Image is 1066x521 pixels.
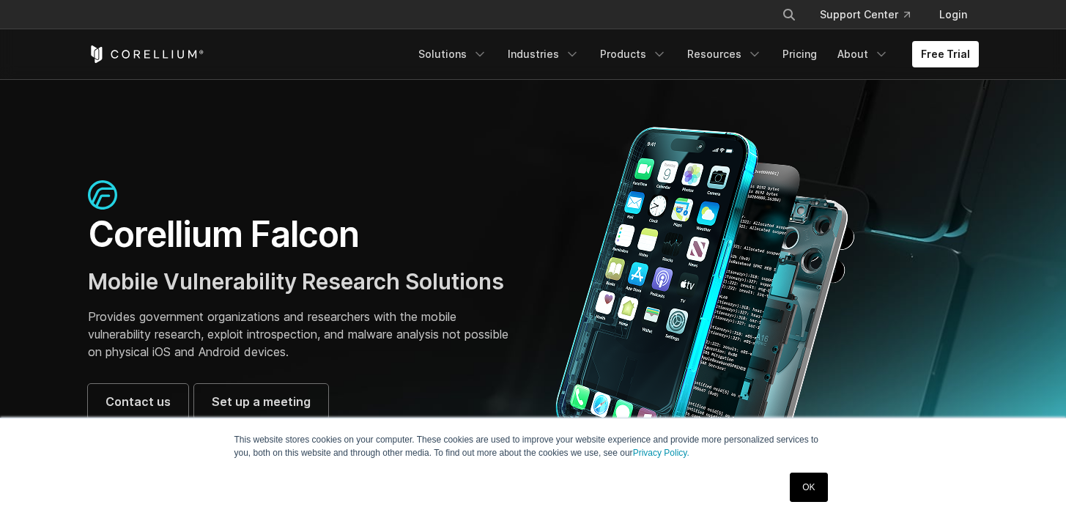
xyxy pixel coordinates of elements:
a: Solutions [410,41,496,67]
a: Pricing [774,41,826,67]
a: Set up a meeting [194,384,328,419]
div: Navigation Menu [410,41,979,67]
a: About [829,41,897,67]
a: Resources [678,41,771,67]
span: Mobile Vulnerability Research Solutions [88,268,504,295]
p: This website stores cookies on your computer. These cookies are used to improve your website expe... [234,433,832,459]
a: Products [591,41,675,67]
a: OK [790,473,827,502]
a: Privacy Policy. [633,448,689,458]
a: Free Trial [912,41,979,67]
div: Navigation Menu [764,1,979,28]
a: Corellium Home [88,45,204,63]
img: falcon-icon [88,180,117,210]
img: Corellium_Falcon Hero 1 [548,126,863,473]
span: Set up a meeting [212,393,311,410]
button: Search [776,1,802,28]
p: Provides government organizations and researchers with the mobile vulnerability research, exploit... [88,308,519,361]
a: Support Center [808,1,922,28]
span: Contact us [106,393,171,410]
a: Contact us [88,384,188,419]
h1: Corellium Falcon [88,213,519,256]
a: Industries [499,41,588,67]
a: Login [928,1,979,28]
